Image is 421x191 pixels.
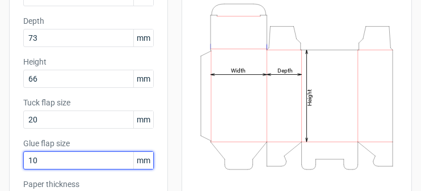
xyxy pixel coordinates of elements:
[133,70,153,87] span: mm
[23,179,154,190] label: Paper thickness
[23,97,154,108] label: Tuck flap size
[23,56,154,67] label: Height
[133,111,153,128] span: mm
[23,15,154,27] label: Depth
[133,29,153,46] span: mm
[306,90,313,107] tspan: Height
[231,67,246,74] tspan: Width
[23,138,154,149] label: Glue flap size
[277,67,293,74] tspan: Depth
[133,152,153,169] span: mm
